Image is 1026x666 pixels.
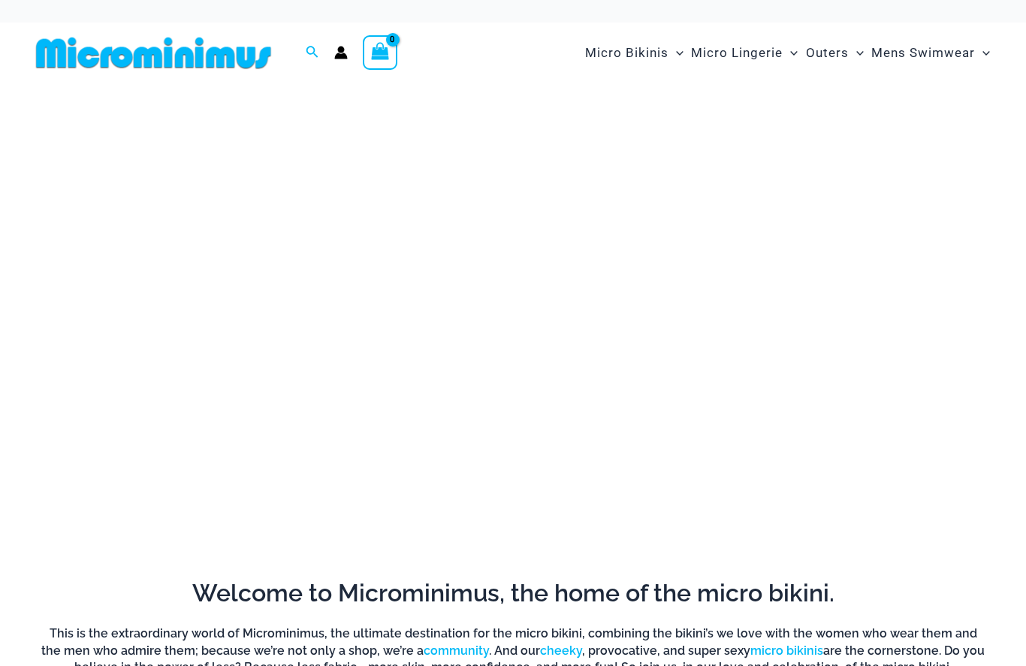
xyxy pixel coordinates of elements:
a: Micro LingerieMenu ToggleMenu Toggle [687,30,801,76]
a: Search icon link [306,44,319,62]
a: Mens SwimwearMenu ToggleMenu Toggle [868,30,994,76]
a: Account icon link [334,46,348,59]
span: Menu Toggle [668,34,683,72]
a: cheeky [540,643,582,658]
a: View Shopping Cart, empty [363,35,397,70]
nav: Site Navigation [579,28,996,78]
a: Micro BikinisMenu ToggleMenu Toggle [581,30,687,76]
a: micro bikinis [750,643,823,658]
span: Outers [806,34,849,72]
span: Mens Swimwear [871,34,975,72]
span: Micro Bikinis [585,34,668,72]
img: MM SHOP LOGO FLAT [30,36,277,70]
h2: Welcome to Microminimus, the home of the micro bikini. [41,577,985,609]
span: Menu Toggle [975,34,990,72]
span: Menu Toggle [783,34,798,72]
span: Menu Toggle [849,34,864,72]
span: Micro Lingerie [691,34,783,72]
a: community [424,643,489,658]
a: OutersMenu ToggleMenu Toggle [802,30,868,76]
